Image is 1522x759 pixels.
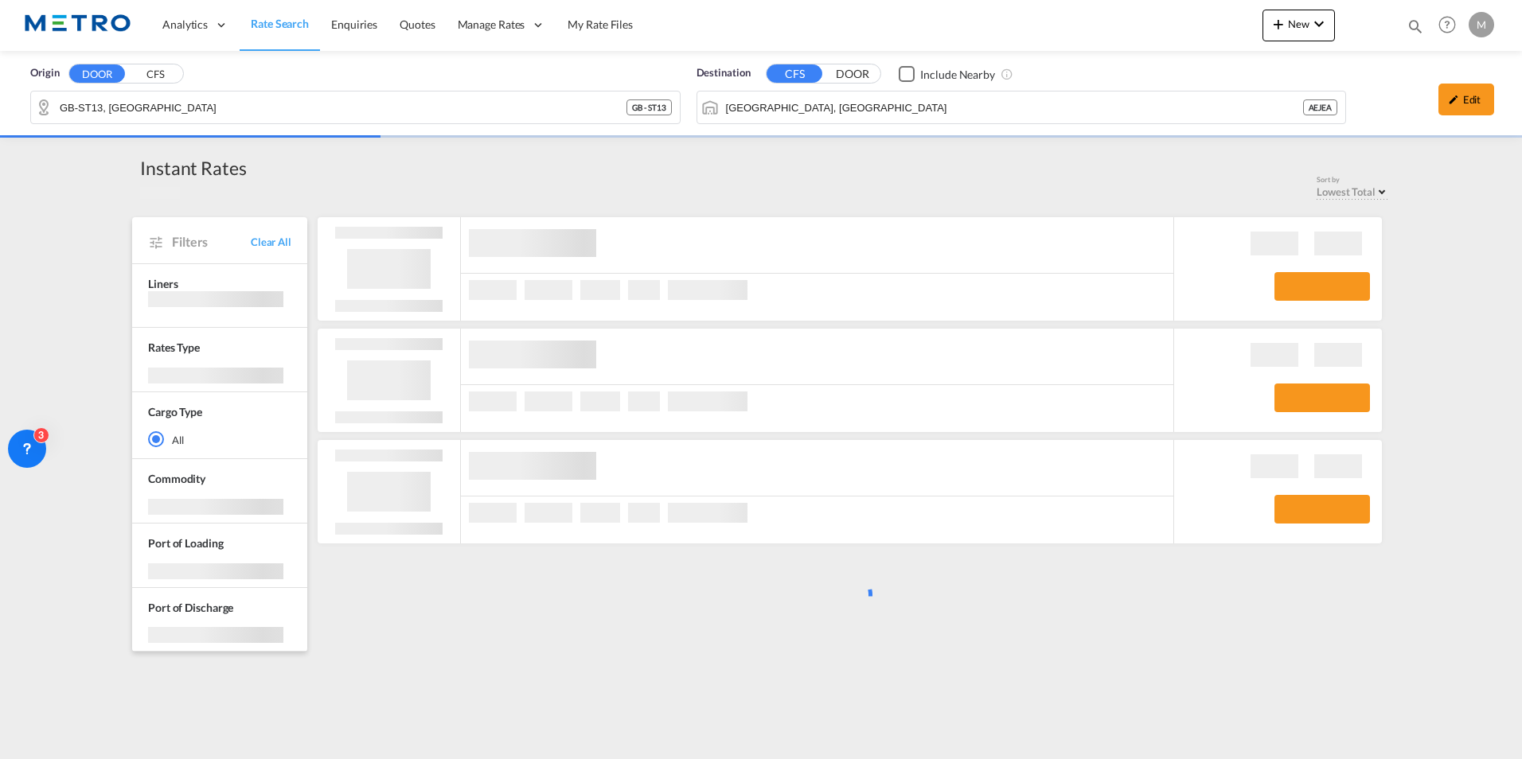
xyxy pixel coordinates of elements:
[331,18,377,31] span: Enquiries
[825,65,880,84] button: DOOR
[920,67,995,83] div: Include Nearby
[458,17,525,33] span: Manage Rates
[30,65,59,81] span: Origin
[1317,185,1376,198] span: Lowest Total
[162,17,208,33] span: Analytics
[767,64,822,83] button: CFS
[1407,18,1424,41] div: icon-magnify
[140,155,247,181] div: Instant Rates
[148,536,224,550] span: Port of Loading
[60,95,626,119] input: Search by Door
[1269,18,1329,30] span: New
[1407,18,1424,35] md-icon: icon-magnify
[172,233,251,251] span: Filters
[24,7,131,43] img: 25181f208a6c11efa6aa1bf80d4cef53.png
[726,95,1303,119] input: Search by Port
[148,472,205,485] span: Commodity
[148,277,178,290] span: Liners
[148,340,200,356] div: Rates Type
[697,65,751,81] span: Destination
[400,18,435,31] span: Quotes
[1434,11,1461,38] span: Help
[69,64,125,83] button: DOOR
[697,91,1346,123] md-input-container: Jebel Ali, AEJEA
[148,404,202,420] div: Cargo Type
[1434,11,1469,40] div: Help
[1469,12,1494,37] div: M
[127,65,183,84] button: CFS
[1269,14,1288,33] md-icon: icon-plus 400-fg
[148,601,233,614] span: Port of Discharge
[899,65,995,82] md-checkbox: Checkbox No Ink
[148,432,291,448] md-radio-button: All
[251,17,309,30] span: Rate Search
[1001,68,1013,80] md-icon: Unchecked: Ignores neighbouring ports when fetching rates.Checked : Includes neighbouring ports w...
[1317,181,1390,199] md-select: Select: Lowest Total
[1303,99,1338,115] div: AEJEA
[632,102,665,113] span: GB - ST13
[1262,10,1335,41] button: icon-plus 400-fgNewicon-chevron-down
[251,235,291,249] span: Clear All
[1448,94,1459,105] md-icon: icon-pencil
[1317,175,1390,185] div: Sort by
[1309,14,1329,33] md-icon: icon-chevron-down
[31,91,680,123] md-input-container: GB-ST13, Staffordshire Moorlands
[568,18,633,31] span: My Rate Files
[1438,84,1494,115] div: icon-pencilEdit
